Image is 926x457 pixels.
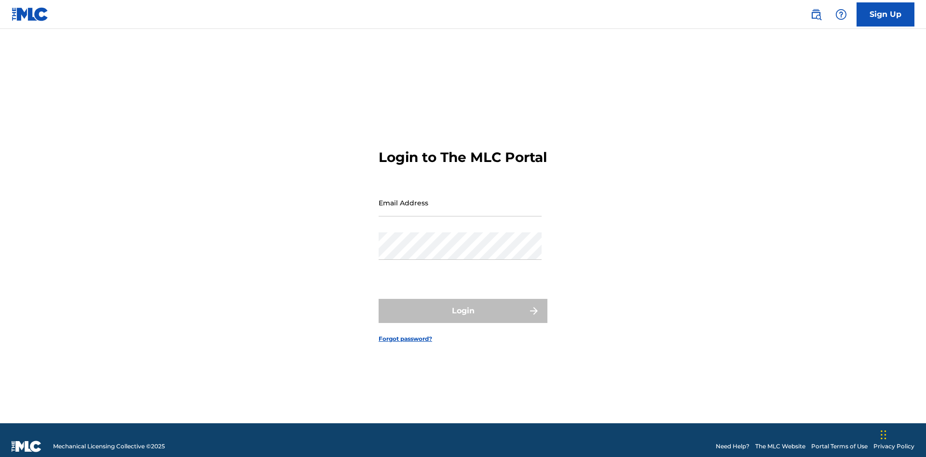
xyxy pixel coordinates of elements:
img: search [810,9,822,20]
a: Public Search [806,5,826,24]
div: Help [831,5,851,24]
img: help [835,9,847,20]
a: Need Help? [716,442,749,451]
h3: Login to The MLC Portal [379,149,547,166]
a: Forgot password? [379,335,432,343]
a: Privacy Policy [873,442,914,451]
span: Mechanical Licensing Collective © 2025 [53,442,165,451]
a: The MLC Website [755,442,805,451]
img: MLC Logo [12,7,49,21]
a: Sign Up [857,2,914,27]
a: Portal Terms of Use [811,442,868,451]
iframe: Chat Widget [878,411,926,457]
div: Drag [881,420,886,449]
img: logo [12,441,41,452]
